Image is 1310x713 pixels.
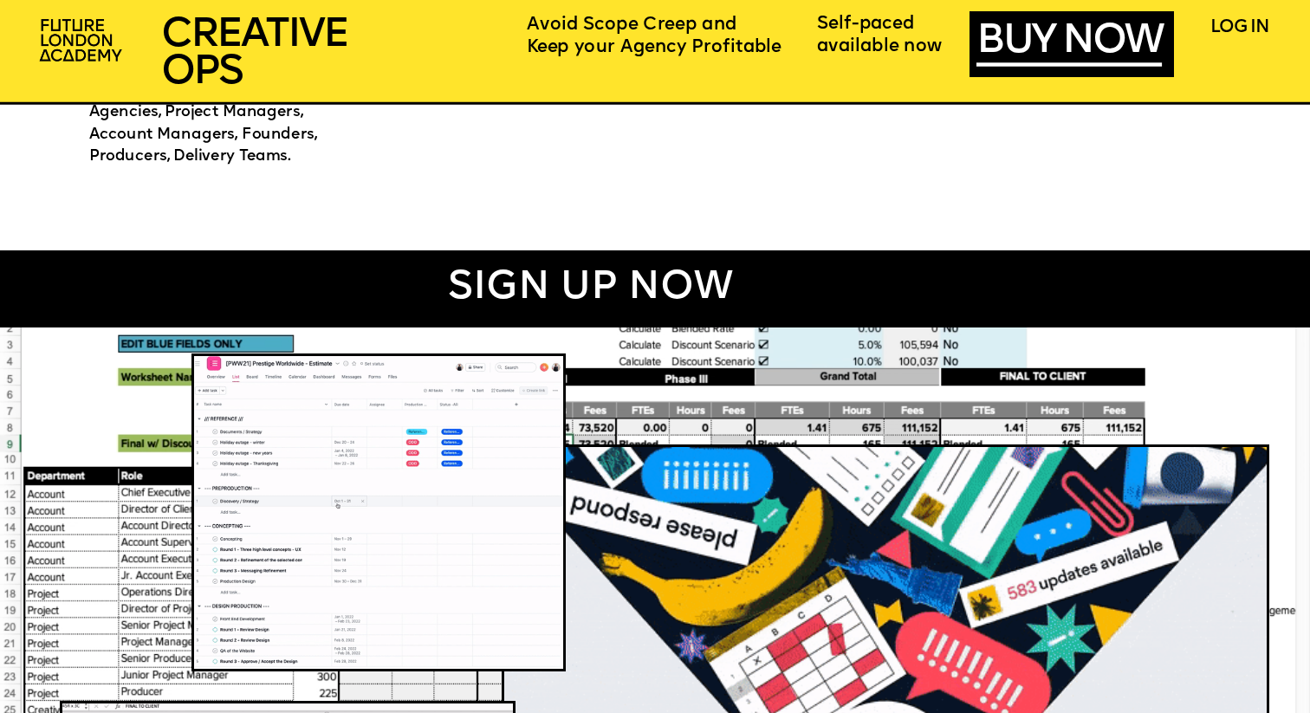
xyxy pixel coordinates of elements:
[161,16,347,94] span: CREATIVE OPS
[32,11,133,71] img: upload-2f72e7a8-3806-41e8-b55b-d754ac055a4a.png
[527,16,736,33] span: Avoid Scope Creep and
[527,40,781,56] span: Keep your Agency Profitable
[89,83,321,164] span: Creative Directors, Creative Agencies, Project Managers, Account Managers, Founders, Producers, D...
[817,38,943,55] span: available now
[976,22,1162,67] a: BUY NOW
[817,16,914,32] span: Self-paced
[1210,19,1268,36] a: LOG IN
